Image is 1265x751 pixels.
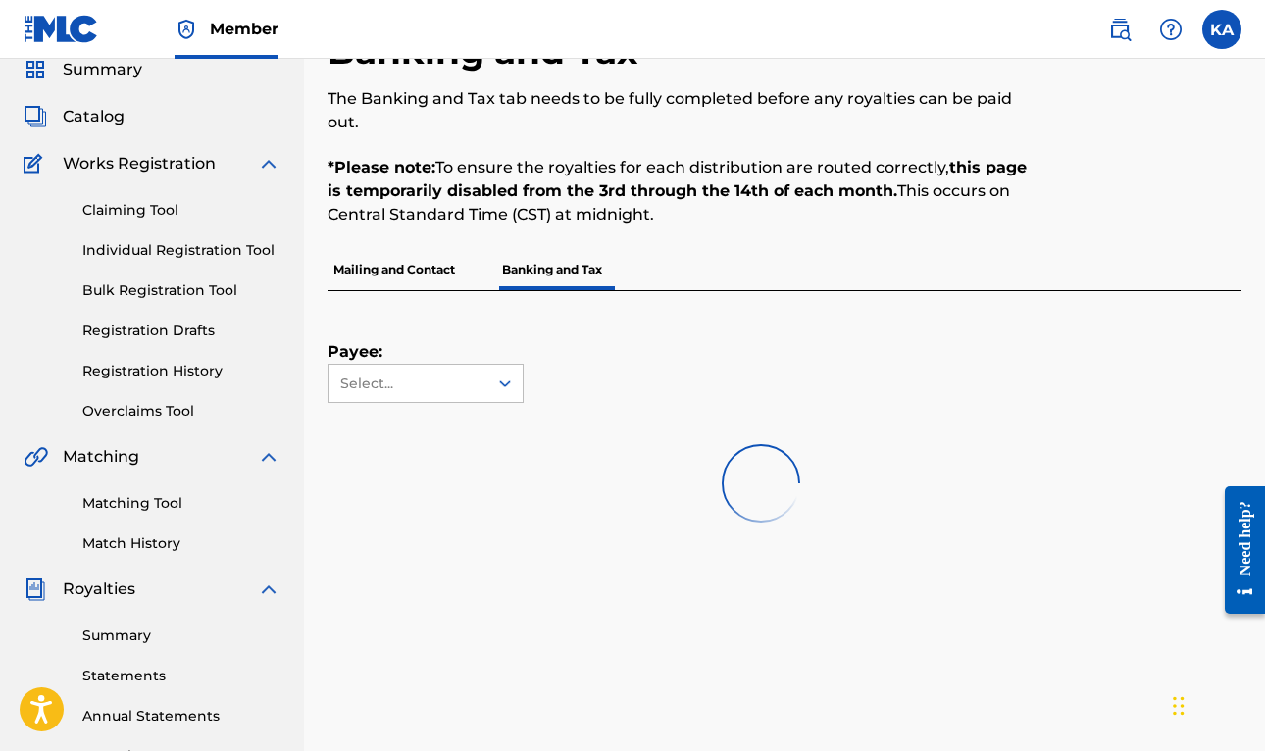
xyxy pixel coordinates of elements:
span: Royalties [63,577,135,601]
p: The Banking and Tax tab needs to be fully completed before any royalties can be paid out. [328,87,1032,134]
iframe: Resource Center [1210,466,1265,633]
img: expand [257,445,280,469]
img: preloader [716,438,805,527]
span: Summary [63,58,142,81]
span: Works Registration [63,152,216,175]
div: Help [1151,10,1190,49]
span: Catalog [63,105,125,128]
a: Registration History [82,361,280,381]
a: SummarySummary [24,58,142,81]
img: search [1108,18,1132,41]
img: Top Rightsholder [175,18,198,41]
div: User Menu [1202,10,1241,49]
img: Works Registration [24,152,49,175]
a: Statements [82,666,280,686]
img: Summary [24,58,47,81]
a: Overclaims Tool [82,401,280,422]
img: expand [257,152,280,175]
img: Royalties [24,577,47,601]
a: Individual Registration Tool [82,240,280,261]
a: Match History [82,533,280,554]
p: To ensure the royalties for each distribution are routed correctly, This occurs on Central Standa... [328,156,1032,226]
img: Catalog [24,105,47,128]
a: Matching Tool [82,493,280,514]
iframe: Chat Widget [1167,657,1265,751]
a: Public Search [1100,10,1139,49]
span: Matching [63,445,139,469]
a: Claiming Tool [82,200,280,221]
img: MLC Logo [24,15,99,43]
img: Matching [24,445,48,469]
a: Summary [82,626,280,646]
div: Drag [1173,676,1185,735]
a: Bulk Registration Tool [82,280,280,301]
strong: *Please note: [328,158,435,176]
img: expand [257,577,280,601]
p: Mailing and Contact [328,249,461,290]
span: Member [210,18,278,40]
a: CatalogCatalog [24,105,125,128]
div: Select... [340,374,474,394]
a: Registration Drafts [82,321,280,341]
p: Banking and Tax [496,249,608,290]
img: help [1159,18,1183,41]
a: Annual Statements [82,706,280,726]
label: Payee: [328,340,426,364]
